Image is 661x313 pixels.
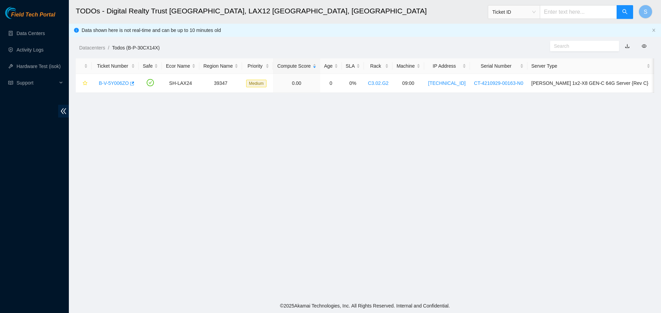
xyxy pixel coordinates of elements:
a: C3.02.G2 [368,80,389,86]
span: Ticket ID [492,7,536,17]
button: close [652,28,656,33]
a: [TECHNICAL_ID] [428,80,466,86]
td: [PERSON_NAME] 1x2-X8 GEN-C 64G Server {Rev C} [527,74,654,93]
footer: © 2025 Akamai Technologies, Inc. All Rights Reserved. Internal and Confidential. [69,299,661,313]
a: Hardware Test (isok) [17,64,61,69]
input: Search [554,42,610,50]
span: star [83,81,87,86]
a: Datacenters [79,45,105,51]
a: Activity Logs [17,47,44,53]
input: Enter text here... [540,5,617,19]
a: Todos (B-P-30CX14X) [112,45,160,51]
span: read [8,80,13,85]
td: 09:00 [392,74,424,93]
span: S [644,8,648,16]
button: search [617,5,633,19]
button: S [639,5,652,19]
td: 0% [342,74,364,93]
span: close [652,28,656,32]
span: double-left [58,105,69,118]
a: CT-4210929-00163-N0 [474,80,523,86]
span: / [108,45,109,51]
span: Field Tech Portal [11,12,55,18]
td: 39347 [199,74,242,93]
td: SH-LAX24 [162,74,199,93]
span: search [622,9,628,15]
a: Data Centers [17,31,45,36]
span: check-circle [147,79,154,86]
span: Support [17,76,57,90]
button: download [620,41,635,52]
a: B-V-5Y006ZO [99,80,129,86]
span: Medium [246,80,266,87]
a: download [625,43,630,49]
span: eye [642,44,647,48]
td: 0.00 [273,74,320,93]
a: Akamai TechnologiesField Tech Portal [5,12,55,21]
td: 0 [320,74,342,93]
button: star [80,78,88,89]
img: Akamai Technologies [5,7,35,19]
